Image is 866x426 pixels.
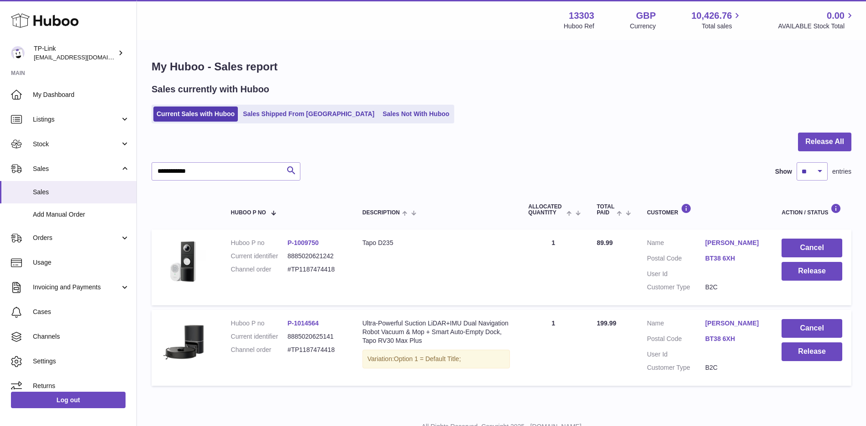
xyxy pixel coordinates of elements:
[33,234,120,242] span: Orders
[240,106,378,122] a: Sales Shipped From [GEOGRAPHIC_DATA]
[647,283,705,292] dt: Customer Type
[231,332,288,341] dt: Current identifier
[362,319,510,345] div: Ultra-Powerful Suction LiDAR+IMU Dual Navigation Robot Vacuum & Mop + Smart Auto-Empty Dock, Tapo...
[11,392,126,408] a: Log out
[519,310,588,386] td: 1
[288,332,344,341] dd: 8885020625141
[647,350,705,359] dt: User Id
[597,319,616,327] span: 199.99
[362,350,510,368] div: Variation:
[775,167,792,176] label: Show
[394,355,461,362] span: Option 1 = Default Title;
[288,265,344,274] dd: #TP1187474418
[827,10,845,22] span: 0.00
[636,10,656,22] strong: GBP
[33,357,130,366] span: Settings
[153,106,238,122] a: Current Sales with Huboo
[798,133,851,151] button: Release All
[782,319,842,338] button: Cancel
[33,91,130,99] span: My Dashboard
[630,22,656,31] div: Currency
[702,22,742,31] span: Total sales
[705,319,764,328] a: [PERSON_NAME]
[528,204,564,216] span: ALLOCATED Quantity
[569,10,594,22] strong: 13303
[597,239,613,246] span: 89.99
[231,346,288,354] dt: Channel order
[782,342,842,361] button: Release
[288,346,344,354] dd: #TP1187474418
[782,239,842,257] button: Cancel
[705,254,764,263] a: BT38 6XH
[362,210,400,216] span: Description
[379,106,452,122] a: Sales Not With Huboo
[782,262,842,281] button: Release
[33,283,120,292] span: Invoicing and Payments
[231,319,288,328] dt: Huboo P no
[33,210,130,219] span: Add Manual Order
[33,115,120,124] span: Listings
[231,265,288,274] dt: Channel order
[832,167,851,176] span: entries
[705,283,764,292] dd: B2C
[33,165,120,173] span: Sales
[782,203,842,216] div: Action / Status
[33,258,130,267] span: Usage
[231,239,288,247] dt: Huboo P no
[647,254,705,265] dt: Postal Code
[33,382,130,390] span: Returns
[778,22,855,31] span: AVAILABLE Stock Total
[597,204,614,216] span: Total paid
[647,203,763,216] div: Customer
[691,10,732,22] span: 10,426.76
[34,44,116,62] div: TP-Link
[288,239,319,246] a: P-1009750
[691,10,742,31] a: 10,426.76 Total sales
[231,210,266,216] span: Huboo P no
[362,239,510,247] div: Tapo D235
[647,363,705,372] dt: Customer Type
[519,229,588,305] td: 1
[33,308,130,316] span: Cases
[33,332,130,341] span: Channels
[33,188,130,197] span: Sales
[231,252,288,261] dt: Current identifier
[152,83,269,96] h2: Sales currently with Huboo
[11,46,25,60] img: gaby.chen@tp-link.com
[564,22,594,31] div: Huboo Ref
[705,363,764,372] dd: B2C
[152,59,851,74] h1: My Huboo - Sales report
[778,10,855,31] a: 0.00 AVAILABLE Stock Total
[647,239,705,250] dt: Name
[288,252,344,261] dd: 8885020621242
[161,319,206,365] img: 01_large_20240808023803n.jpg
[33,140,120,149] span: Stock
[705,239,764,247] a: [PERSON_NAME]
[705,335,764,343] a: BT38 6XH
[161,239,206,284] img: 133031727278049.jpg
[647,319,705,330] dt: Name
[647,270,705,278] dt: User Id
[34,53,134,61] span: [EMAIL_ADDRESS][DOMAIN_NAME]
[647,335,705,346] dt: Postal Code
[288,319,319,327] a: P-1014564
